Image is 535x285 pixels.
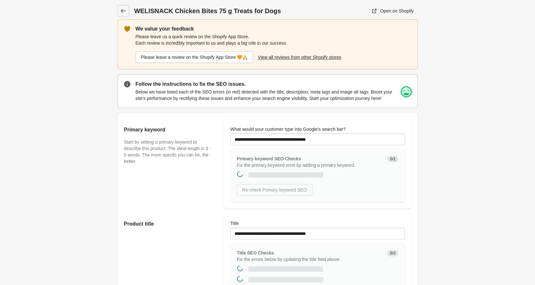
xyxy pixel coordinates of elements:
h2: Product title [124,220,211,228]
label: Title [230,220,239,227]
span: 0/1 [387,156,398,162]
p: Each review is incredibly important to us and plays a big role in our success. [136,40,404,46]
div: Open on Shopify [380,8,414,13]
div: Please leave a review on the Shopify App Store 🧡🙏 [141,55,248,60]
div: View all reviews from other Shopify stores [258,55,341,60]
p: We value your feedback [136,25,404,33]
h1: WELISNACK Chicken Bites 75 g Treats for Dogs [134,6,322,15]
a: Please leave a review on the Shopify App Store 🧡🙏 [136,51,254,63]
p: Follow the instructions to fix the SEO issues. [136,80,411,88]
p: Fix the errors below by updating the title field above. [237,256,382,263]
a: View all reviews from other Shopify stores [255,51,344,63]
p: Below we have listed each of the SEO errors (in red) detected with the title, description, meta t... [136,89,411,102]
h2: Primary keyword [124,126,211,134]
img: happy.png [400,85,413,98]
span: Primary keyword SEO Checks [237,156,301,161]
a: Open on Shopify [369,5,417,17]
span: Title SEO Checks [237,250,274,255]
p: Fix the primary keyword error by adding a primary keyword. [237,162,382,168]
p: Start by setting a primary keyword to describe this product. The ideal length is 3 - 5 words. The... [124,139,211,165]
label: What would your customer type into Google's search bar? [230,126,346,132]
span: 0/2 [387,250,398,256]
p: Please leave us a quick review on the Shopify App Store. [136,33,404,40]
